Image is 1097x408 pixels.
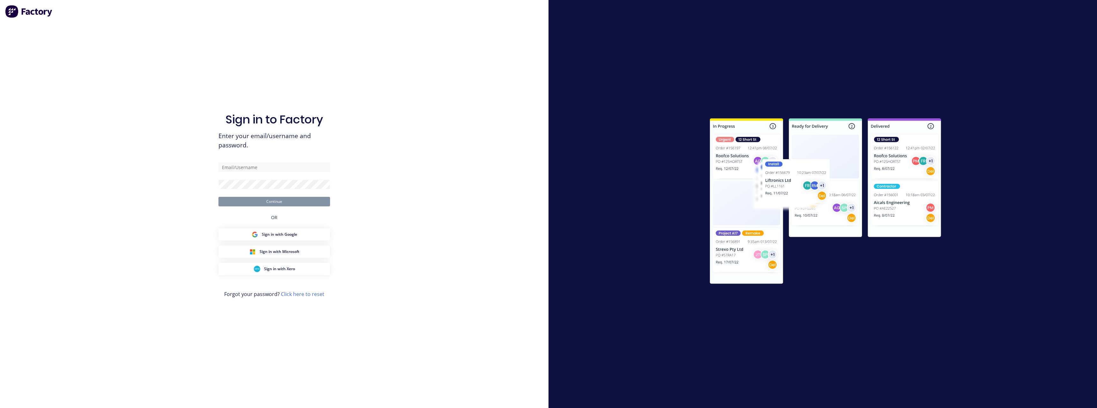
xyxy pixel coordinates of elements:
input: Email/Username [218,162,330,172]
img: Xero Sign in [254,266,260,272]
a: Click here to reset [281,291,324,298]
button: Google Sign inSign in with Google [218,228,330,241]
span: Sign in with Microsoft [260,249,299,255]
span: Enter your email/username and password. [218,131,330,150]
div: OR [271,206,277,228]
button: Continue [218,197,330,206]
h1: Sign in to Factory [225,113,323,126]
img: Google Sign in [252,231,258,238]
span: Sign in with Xero [264,266,295,272]
img: Sign in [696,106,955,299]
button: Xero Sign inSign in with Xero [218,263,330,275]
span: Sign in with Google [262,232,297,237]
span: Forgot your password? [224,290,324,298]
img: Microsoft Sign in [249,249,256,255]
button: Microsoft Sign inSign in with Microsoft [218,246,330,258]
img: Factory [5,5,53,18]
